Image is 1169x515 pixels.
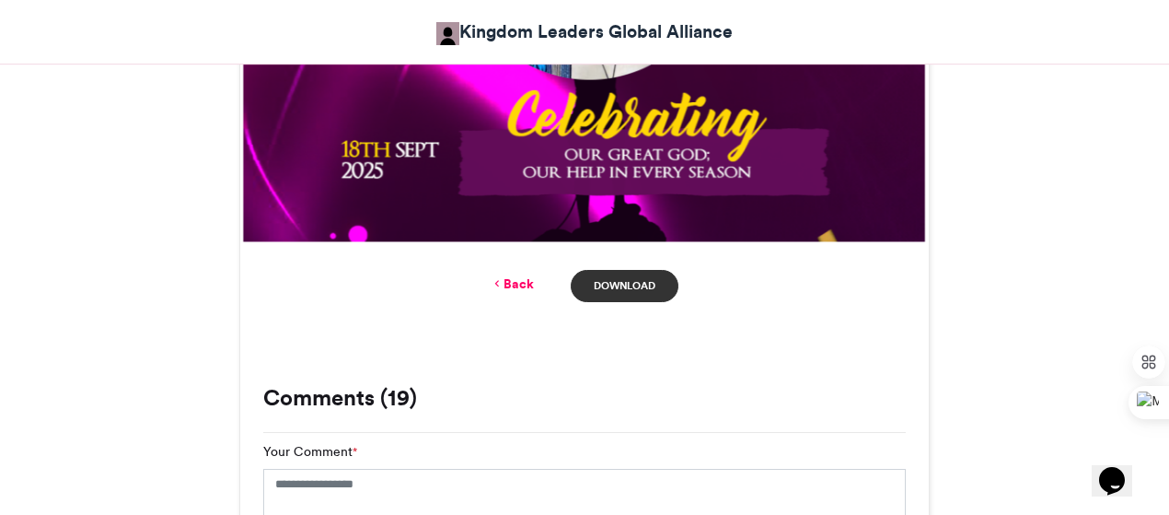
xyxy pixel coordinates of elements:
a: Kingdom Leaders Global Alliance [436,18,733,45]
img: Kingdom Leaders Global Alliance [436,22,459,45]
h3: Comments (19) [263,387,906,409]
a: Back [491,275,534,294]
a: Download [571,270,678,302]
iframe: chat widget [1092,441,1151,497]
label: Your Comment [263,442,357,462]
